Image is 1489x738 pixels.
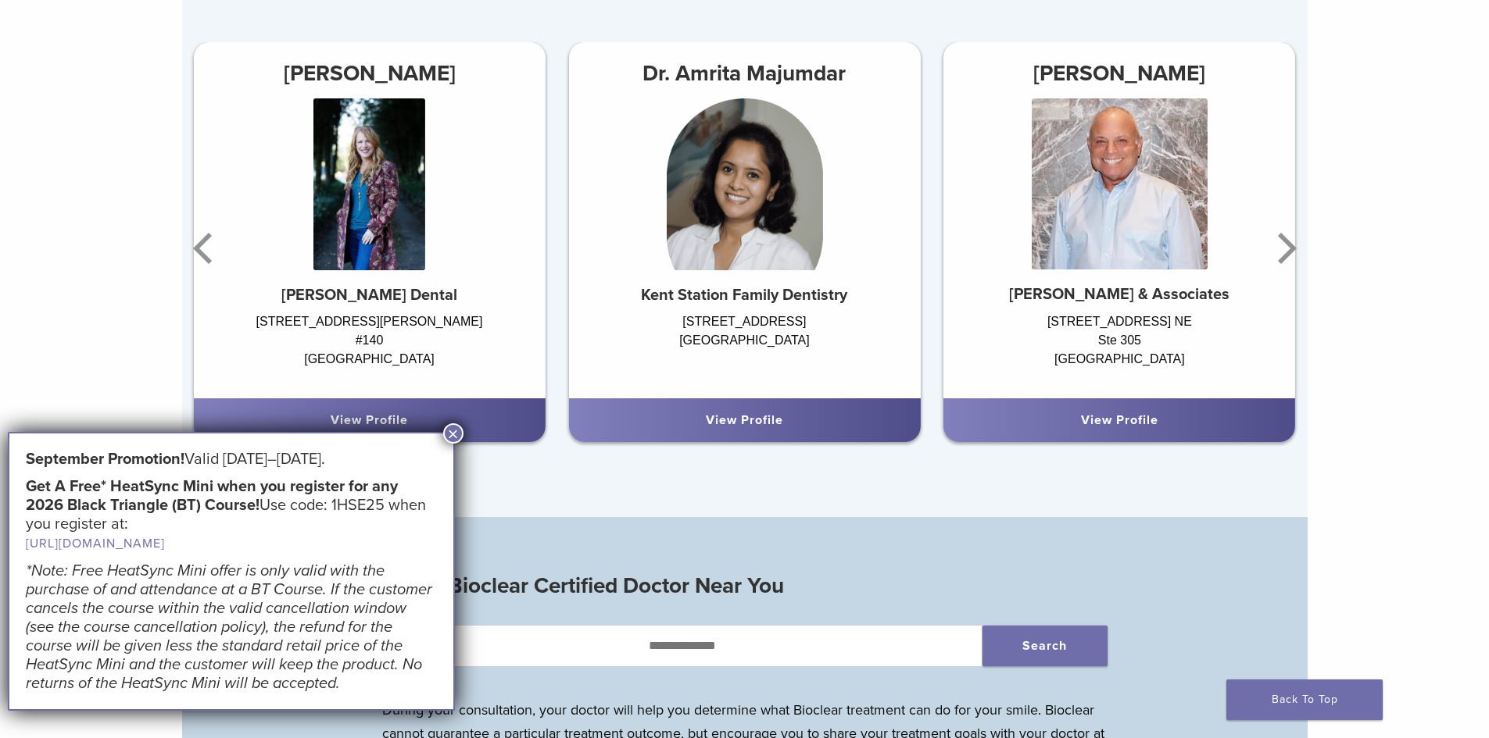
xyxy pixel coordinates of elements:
a: [URL][DOMAIN_NAME] [26,536,165,551]
img: Dr. James Rosenwald [1032,98,1208,270]
img: Dr. Amrita Majumdar [666,98,822,270]
em: *Note: Free HeatSync Mini offer is only valid with the purchase of and attendance at a BT Course.... [26,562,432,693]
strong: Kent Station Family Dentistry [641,286,847,305]
h3: Find a Bioclear Certified Doctor Near You [382,567,1108,604]
h5: Valid [DATE]–[DATE]. [26,450,437,469]
button: Next [1269,201,1300,295]
h3: [PERSON_NAME] [943,55,1295,92]
strong: [PERSON_NAME] Dental [281,286,457,305]
strong: September Promotion! [26,450,184,469]
button: Previous [190,201,221,295]
strong: [PERSON_NAME] & Associates [1009,285,1229,304]
img: Dr. Rose Holdren [313,98,425,270]
a: Back To Top [1226,679,1383,720]
h5: Use code: 1HSE25 when you register at: [26,477,437,553]
strong: Get A Free* HeatSync Mini when you register for any 2026 Black Triangle (BT) Course! [26,477,398,515]
div: [STREET_ADDRESS] NE Ste 305 [GEOGRAPHIC_DATA] [943,312,1295,383]
a: View Profile [1081,412,1158,428]
a: View Profile [706,412,783,428]
button: Search [983,626,1108,666]
button: Close [443,423,464,444]
div: [STREET_ADDRESS][PERSON_NAME] #140 [GEOGRAPHIC_DATA] [194,312,546,383]
a: View Profile [331,412,408,428]
h3: Dr. Amrita Majumdar [568,55,920,92]
div: [STREET_ADDRESS] [GEOGRAPHIC_DATA] [568,312,920,383]
h3: [PERSON_NAME] [194,55,546,92]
